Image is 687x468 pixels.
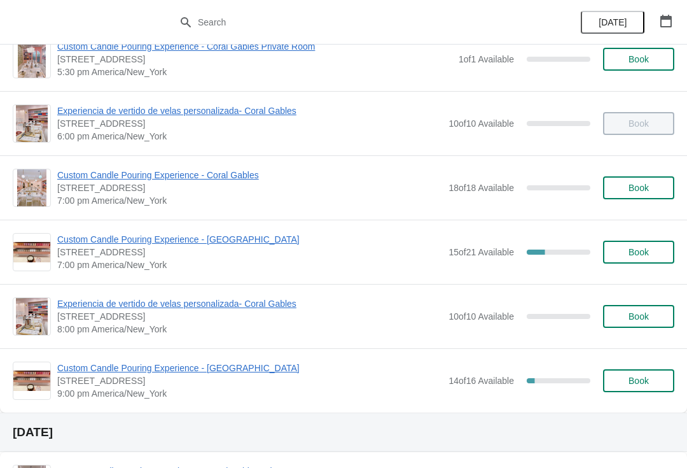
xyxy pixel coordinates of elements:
span: Book [628,54,649,64]
span: [DATE] [599,17,627,27]
button: Book [603,241,674,264]
span: 7:00 pm America/New_York [57,259,442,271]
img: Custom Candle Pouring Experience - Coral Gables | 154 Giralda Avenue, Coral Gables, FL, USA | 7:0... [17,169,47,206]
img: Experiencia de vertido de velas personalizada- Coral Gables | 154 Giralda Avenue, Coral Gables, F... [16,105,48,142]
span: [STREET_ADDRESS] [57,374,442,387]
span: 14 of 16 Available [448,376,514,386]
span: Book [628,247,649,257]
button: Book [603,48,674,71]
span: [STREET_ADDRESS] [57,310,442,323]
span: [STREET_ADDRESS] [57,181,442,194]
img: Custom Candle Pouring Experience - Fort Lauderdale | 914 East Las Olas Boulevard, Fort Lauderdale... [13,371,50,392]
img: Custom Candle Pouring Experience - Fort Lauderdale | 914 East Las Olas Boulevard, Fort Lauderdale... [13,242,50,263]
span: 10 of 10 Available [448,118,514,129]
img: Custom Candle Pouring Experience - Coral Gables Private Room | 154 Giralda Avenue, Coral Gables, ... [18,41,46,78]
span: Book [628,183,649,193]
img: Experiencia de vertido de velas personalizada- Coral Gables | 154 Giralda Avenue, Coral Gables, F... [16,298,48,335]
h2: [DATE] [13,426,674,439]
button: [DATE] [581,11,644,34]
span: 10 of 10 Available [448,311,514,322]
button: Book [603,305,674,328]
span: Custom Candle Pouring Experience - [GEOGRAPHIC_DATA] [57,233,442,246]
span: Book [628,311,649,322]
span: Experiencia de vertido de velas personalizada- Coral Gables [57,104,442,117]
span: Experiencia de vertido de velas personalizada- Coral Gables [57,297,442,310]
span: [STREET_ADDRESS] [57,53,452,66]
span: 18 of 18 Available [448,183,514,193]
span: 6:00 pm America/New_York [57,130,442,143]
input: Search [197,11,515,34]
span: Custom Candle Pouring Experience - [GEOGRAPHIC_DATA] [57,362,442,374]
span: [STREET_ADDRESS] [57,117,442,130]
span: [STREET_ADDRESS] [57,246,442,259]
span: 15 of 21 Available [448,247,514,257]
span: 1 of 1 Available [459,54,514,64]
button: Book [603,176,674,199]
span: 5:30 pm America/New_York [57,66,452,78]
span: 7:00 pm America/New_York [57,194,442,207]
span: 8:00 pm America/New_York [57,323,442,336]
span: Custom Candle Pouring Experience - Coral Gables [57,169,442,181]
span: 9:00 pm America/New_York [57,387,442,400]
span: Custom Candle Pouring Experience - Coral Gables Private Room [57,40,452,53]
span: Book [628,376,649,386]
button: Book [603,369,674,392]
